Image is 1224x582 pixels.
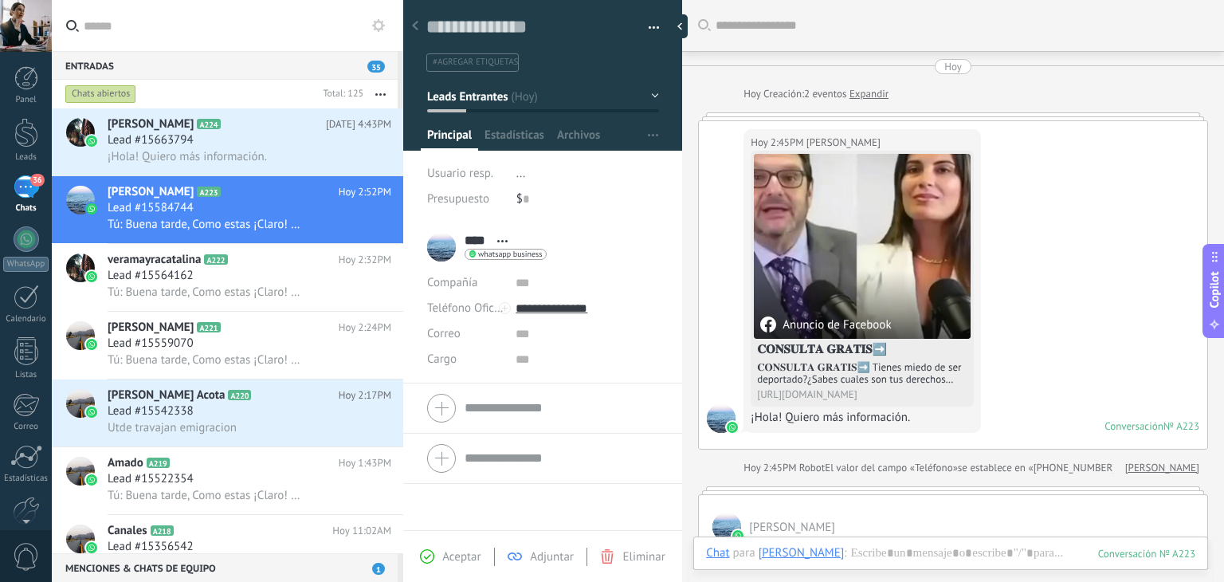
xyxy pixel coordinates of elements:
[557,128,600,151] span: Archivos
[3,314,49,324] div: Calendario
[3,152,49,163] div: Leads
[806,135,881,151] span: Alex
[707,404,736,433] span: Alex
[958,460,1121,476] span: se establece en «[PHONE_NUMBER]»
[52,312,403,379] a: avataricon[PERSON_NAME]A221Hoy 2:24PMLead #15559070Tú: Buena tarde, Como estas ¡Claro! En un mome...
[1163,419,1199,433] div: № A223
[52,515,403,582] a: avatariconCanalesA218Hoy 11:02AMLead #15356542
[52,379,403,446] a: avataricon[PERSON_NAME] AcotaA220Hoy 2:17PMLead #15542338Utde travajan emigracion
[204,254,227,265] span: A222
[427,321,461,347] button: Correo
[108,252,201,268] span: veramayracatalina
[52,447,403,514] a: avatariconAmadoA219Hoy 1:43PMLead #15522354Tú: Buena tarde, Como estas ¡Claro! En un momento el A...
[108,403,194,419] span: Lead #15542338
[108,455,143,471] span: Amado
[86,136,97,147] img: icon
[52,553,398,582] div: Menciones & Chats de equipo
[516,187,659,212] div: $
[427,353,457,365] span: Cargo
[427,161,504,187] div: Usuario resp.
[108,336,194,352] span: Lead #15559070
[52,51,398,80] div: Entradas
[3,422,49,432] div: Correo
[1098,547,1195,560] div: 223
[372,563,385,575] span: 1
[754,154,971,403] a: Anuncio de Facebook𝐂𝐎𝐍𝐒𝐔𝐋𝐓𝐀 𝐆𝐑𝐀𝐓𝐈𝐒➡️𝐂𝐎𝐍𝐒𝐔𝐋𝐓𝐀 𝐆𝐑𝐀𝐓𝐈𝐒➡️ Tienes miedo de ser deportado?¿Sabes cuales...
[622,549,665,564] span: Eliminar
[751,410,974,426] div: ¡Hola! Quiero más información.
[108,200,194,216] span: Lead #15584744
[743,86,763,102] div: Hoy
[86,542,97,553] img: icon
[108,420,237,435] span: Utde travajan emigracion
[1104,419,1163,433] div: Conversación
[757,388,967,400] div: [URL][DOMAIN_NAME]
[427,301,510,316] span: Teléfono Oficina
[108,285,304,300] span: Tú: Buena tarde, Como estas ¡Claro! En un momento el Abogado se comunicara contigo para darte tu ...
[30,174,44,187] span: 36
[743,86,889,102] div: Creación:
[799,461,825,474] span: Robot
[672,14,688,38] div: Ocultar
[749,520,835,535] span: Alex
[339,320,391,336] span: Hoy 2:24PM
[339,455,391,471] span: Hoy 1:43PM
[733,545,755,561] span: para
[108,320,194,336] span: [PERSON_NAME]
[197,187,220,197] span: A223
[442,549,481,564] span: Aceptar
[433,57,518,68] span: #agregar etiquetas
[427,128,472,151] span: Principal
[3,203,49,214] div: Chats
[339,184,391,200] span: Hoy 2:52PM
[944,59,962,74] div: Hoy
[530,549,574,564] span: Adjuntar
[732,530,743,541] img: waba.svg
[52,176,403,243] a: avataricon[PERSON_NAME]A223Hoy 2:52PMLead #15584744Tú: Buena tarde, Como estas ¡Claro! En un mome...
[108,132,194,148] span: Lead #15663794
[86,339,97,350] img: icon
[108,471,194,487] span: Lead #15522354
[108,116,194,132] span: [PERSON_NAME]
[339,387,391,403] span: Hoy 2:17PM
[427,270,504,296] div: Compañía
[757,361,967,385] div: 𝐂𝐎𝐍𝐒𝐔𝐋𝐓𝐀 𝐆𝐑𝐀𝐓𝐈𝐒➡️ Tienes miedo de ser deportado?¿Sabes cuales son tus derechos como inmigrante? P...
[197,119,220,129] span: A224
[108,217,304,232] span: Tú: Buena tarde, Como estas ¡Claro! En un momento el Abogado se comunicara contigo para darte tu ...
[1125,460,1199,476] a: [PERSON_NAME]
[743,460,799,476] div: Hoy 2:45PM
[844,545,846,561] span: :
[849,86,889,102] a: Expandir
[427,191,489,206] span: Presupuesto
[86,271,97,282] img: icon
[108,523,147,539] span: Canales
[108,352,304,368] span: Tú: Buena tarde, Como estas ¡Claro! En un momento el Abogado se comunicara contigo para darte tu ...
[3,95,49,105] div: Panel
[86,203,97,214] img: icon
[427,296,504,321] button: Teléfono Oficina
[151,525,174,536] span: A218
[3,474,49,484] div: Estadísticas
[478,250,542,258] span: whatsapp business
[108,387,225,403] span: [PERSON_NAME] Acota
[147,458,170,468] span: A219
[825,460,958,476] span: El valor del campo «Teléfono»
[52,244,403,311] a: avatariconveramayracatalinaA222Hoy 2:32PMLead #15564162Tú: Buena tarde, Como estas ¡Claro! En un ...
[427,326,461,341] span: Correo
[1206,272,1222,309] span: Copilot
[316,86,363,102] div: Total: 125
[3,257,49,272] div: WhatsApp
[3,370,49,380] div: Listas
[759,545,845,560] div: Alex
[86,474,97,486] img: icon
[65,85,136,104] div: Chats abiertos
[52,108,403,175] a: avataricon[PERSON_NAME]A224[DATE] 4:43PMLead #15663794¡Hola! Quiero más información.
[751,135,806,151] div: Hoy 2:45PM
[339,252,391,268] span: Hoy 2:32PM
[427,166,493,181] span: Usuario resp.
[326,116,391,132] span: [DATE] 4:43PM
[427,187,504,212] div: Presupuesto
[108,488,304,503] span: Tú: Buena tarde, Como estas ¡Claro! En un momento el Abogado se comunicara contigo para darte tu ...
[228,390,251,400] span: A220
[727,422,738,433] img: waba.svg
